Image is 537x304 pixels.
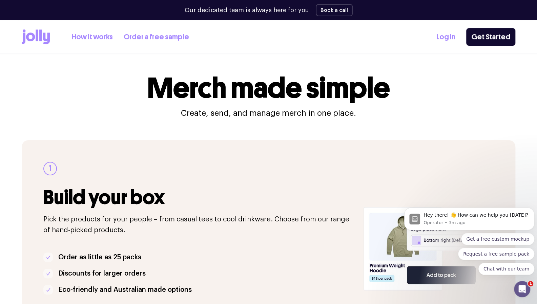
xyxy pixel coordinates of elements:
a: Get Started [466,28,515,46]
p: Eco-friendly and Australian made options [58,284,192,295]
a: Order a free sample [124,31,189,43]
p: Order as little as 25 packs [58,252,141,263]
iframe: Intercom live chat [514,281,530,297]
a: Log In [436,31,455,43]
iframe: Intercom notifications message [401,186,537,286]
p: Pick the products for your people – from casual tees to cool drinkware. Choose from our range of ... [43,214,355,236]
a: How it works [71,31,113,43]
p: Discounts for larger orders [58,268,146,279]
h1: Merch made simple [147,74,390,102]
div: 1 [43,162,57,175]
span: 1 [528,281,533,286]
p: Create, send, and manage merch in one place. [181,108,356,118]
h3: Build your box [43,186,355,209]
button: Book a call [316,4,353,16]
p: Our dedicated team is always here for you [185,6,309,15]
